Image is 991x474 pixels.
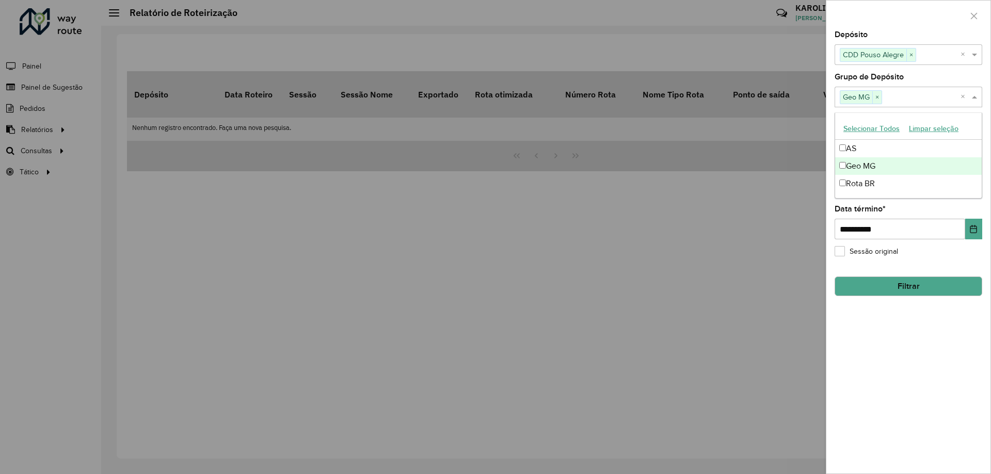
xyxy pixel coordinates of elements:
[872,91,882,104] span: ×
[835,246,898,257] label: Sessão original
[835,203,886,215] label: Data término
[961,48,969,61] span: Clear all
[835,28,868,41] label: Depósito
[835,140,982,157] div: AS
[961,91,969,103] span: Clear all
[840,48,906,61] span: CDD Pouso Alegre
[904,121,963,137] button: Limpar seleção
[835,175,982,192] div: Rota BR
[965,219,982,239] button: Choose Date
[835,276,982,296] button: Filtrar
[835,71,904,83] label: Grupo de Depósito
[906,49,916,61] span: ×
[835,157,982,175] div: Geo MG
[835,112,982,199] ng-dropdown-panel: Options list
[839,121,904,137] button: Selecionar Todos
[840,91,872,103] span: Geo MG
